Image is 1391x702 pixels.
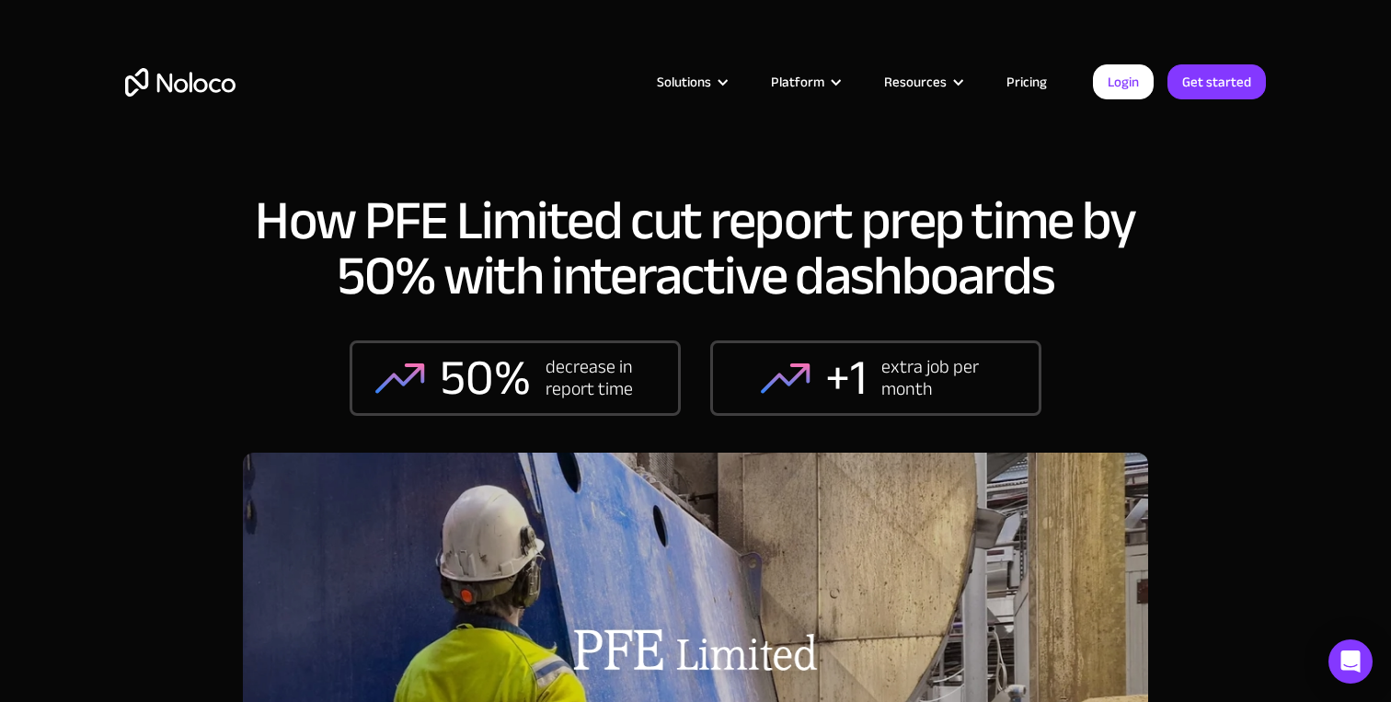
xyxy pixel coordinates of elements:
[983,70,1070,94] a: Pricing
[861,70,983,94] div: Resources
[440,351,531,406] div: 50%
[125,68,236,97] a: home
[771,70,824,94] div: Platform
[881,356,992,400] div: extra job per month
[243,193,1148,304] h1: How PFE Limited cut report prep time by 50% with interactive dashboards
[634,70,748,94] div: Solutions
[1328,639,1373,684] div: Open Intercom Messenger
[657,70,711,94] div: Solutions
[1093,64,1154,99] a: Login
[546,356,656,400] div: decrease in report time
[748,70,861,94] div: Platform
[884,70,947,94] div: Resources
[1167,64,1266,99] a: Get started
[825,351,867,406] div: +1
